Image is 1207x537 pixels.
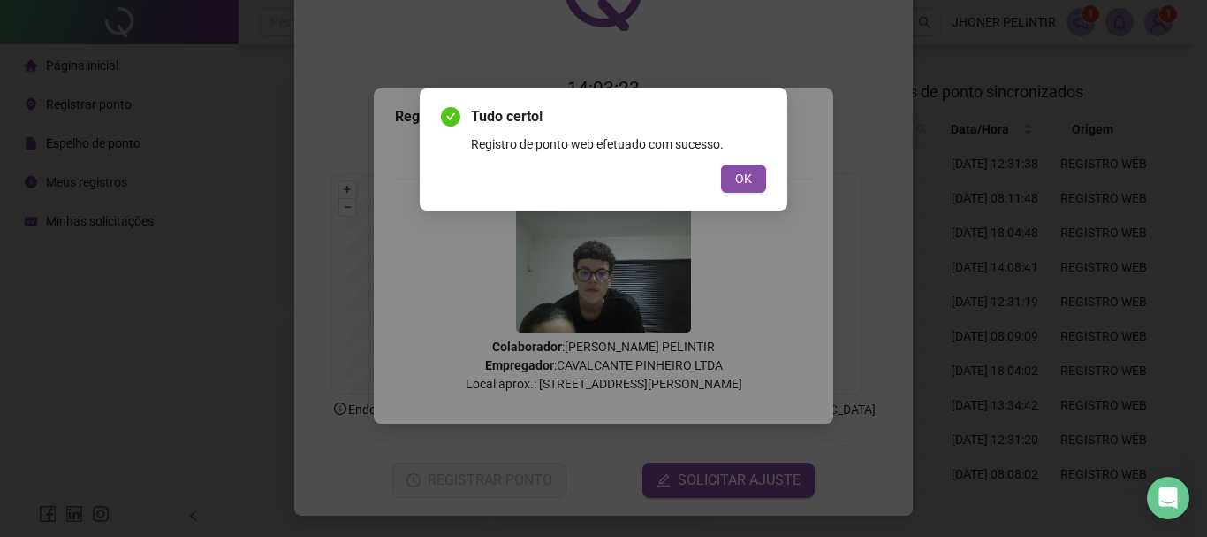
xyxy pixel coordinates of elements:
[735,169,752,188] span: OK
[721,165,766,193] button: OK
[1147,477,1189,519] div: Open Intercom Messenger
[471,134,766,154] div: Registro de ponto web efetuado com sucesso.
[471,106,766,127] span: Tudo certo!
[441,107,460,127] span: check-circle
